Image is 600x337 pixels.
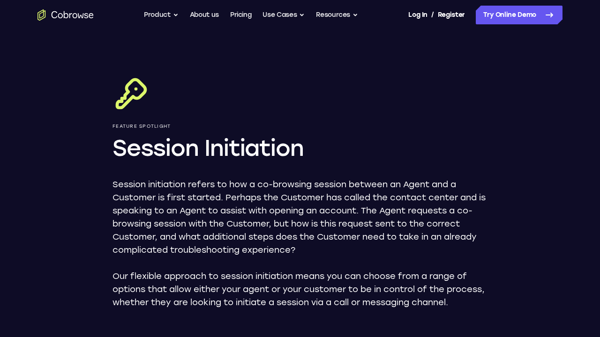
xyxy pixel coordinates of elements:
a: Log In [408,6,427,24]
a: Try Online Demo [476,6,562,24]
span: / [431,9,434,21]
a: About us [190,6,219,24]
p: Feature Spotlight [112,124,487,129]
button: Resources [316,6,358,24]
a: Pricing [230,6,252,24]
img: Session Initiation [112,75,150,112]
a: Register [438,6,465,24]
h1: Session Initiation [112,133,487,163]
a: Go to the home page [37,9,94,21]
button: Product [144,6,179,24]
button: Use Cases [262,6,305,24]
p: Our flexible approach to session initiation means you can choose from a range of options that all... [112,270,487,309]
p: Session initiation refers to how a co-browsing session between an Agent and a Customer is first s... [112,178,487,256]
